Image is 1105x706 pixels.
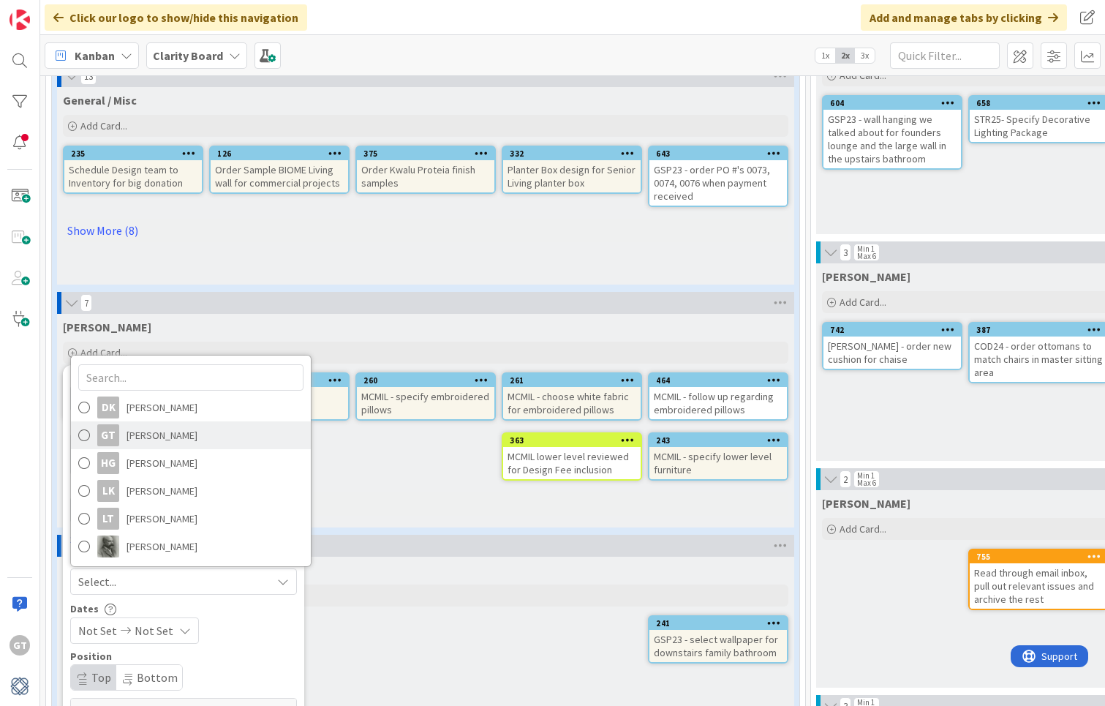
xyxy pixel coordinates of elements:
div: 126Order Sample BIOME Living wall for commercial projects [211,147,348,192]
div: 464MCMIL - follow up regarding embroidered pillows [649,374,787,419]
div: GSP23 - order PO #'s 0073, 0074, 0076 when payment received [649,160,787,206]
div: 261MCMIL - choose white fabric for embroidered pillows [503,374,641,419]
span: Select... [78,573,116,590]
div: 241GSP23 - select wallpaper for downstairs family bathroom [649,617,787,662]
a: HG[PERSON_NAME] [71,449,311,477]
a: PA[PERSON_NAME] [71,533,311,560]
span: General / Misc [63,93,137,108]
div: Max 6 [857,252,876,260]
div: [PERSON_NAME] - order new cushion for chaise [823,337,961,369]
div: 604 [830,98,961,108]
div: MCMIL - specify lower level furniture [649,447,787,479]
div: 363MCMIL lower level reviewed for Design Fee inclusion [503,434,641,479]
div: Planter Box design for Senior Living planter box [503,160,641,192]
div: 742[PERSON_NAME] - order new cushion for chaise [823,323,961,369]
span: Kanban [75,47,115,64]
div: Max 6 [857,479,876,487]
span: 3 [840,244,851,261]
a: GT[PERSON_NAME] [71,421,311,449]
span: Add Card... [840,522,886,536]
span: [PERSON_NAME] [127,397,197,418]
span: 2 [840,470,851,488]
img: PA [97,536,119,557]
div: 332 [503,147,641,160]
div: MCMIL lower level reviewed for Design Fee inclusion [503,447,641,479]
div: 464 [656,375,787,386]
span: Add Card... [80,119,127,132]
div: 126 [211,147,348,160]
div: 643 [649,147,787,160]
div: MCMIL - choose white fabric for embroidered pillows [503,387,641,419]
span: [PERSON_NAME] [127,452,197,474]
span: 7 [80,294,92,312]
div: Min 1 [857,472,875,479]
div: LT [97,508,119,530]
div: 742 [823,323,961,337]
div: Add and manage tabs by clicking [861,4,1067,31]
div: 375 [357,147,494,160]
div: HG [97,452,119,474]
div: 260 [357,374,494,387]
div: 332Planter Box design for Senior Living planter box [503,147,641,192]
div: DK [97,397,119,418]
a: DK[PERSON_NAME] [71,394,311,421]
div: 332 [510,149,641,159]
div: 241 [656,618,787,628]
div: 241 [649,617,787,630]
span: 1x [815,48,835,63]
div: 243 [656,435,787,446]
span: 13 [80,67,97,85]
a: Show Less (2) [63,492,788,516]
div: Min 1 [857,245,875,252]
img: avatar [10,676,30,696]
span: [PERSON_NAME] [127,508,197,530]
span: [PERSON_NAME] [127,536,197,557]
input: Search... [78,364,303,391]
div: 235 [71,149,202,159]
input: Quick Filter... [890,42,1000,69]
span: Dates [70,604,99,614]
div: 243MCMIL - specify lower level furniture [649,434,787,479]
div: 126 [217,149,348,159]
a: LK[PERSON_NAME] [71,477,311,505]
div: 260MCMIL - specify embroidered pillows [357,374,494,419]
a: LT[PERSON_NAME] [71,505,311,533]
span: 2x [835,48,855,63]
span: Add Card... [80,346,127,359]
span: Support [31,2,67,20]
div: Order Kwalu Proteia finish samples [357,160,494,192]
div: 375Order Kwalu Proteia finish samples [357,147,494,192]
span: Lisa K. [822,496,910,511]
div: 261 [503,374,641,387]
div: 604GSP23 - wall hanging we talked about for founders lounge and the large wall in the upstairs ba... [823,97,961,168]
b: Clarity Board [153,48,223,63]
span: MCMIL McMillon [63,320,151,334]
div: 235Schedule Design team to Inventory for big donation [64,147,202,192]
span: Bottom [137,670,178,685]
a: Show More (8) [63,219,788,242]
div: 643GSP23 - order PO #'s 0073, 0074, 0076 when payment received [649,147,787,206]
div: 243 [649,434,787,447]
div: MCMIL - follow up regarding embroidered pillows [649,387,787,419]
div: 363 [503,434,641,447]
div: GSP23 - select wallpaper for downstairs family bathroom [649,630,787,662]
div: GT [97,424,119,446]
div: Schedule Design team to Inventory for big donation [64,160,202,192]
div: 363 [510,435,641,446]
span: Lisa T. [822,269,910,284]
span: Not Set [78,622,117,639]
div: Order Sample BIOME Living wall for commercial projects [211,160,348,192]
div: Min 1 [857,699,875,706]
div: GT [10,635,30,656]
span: Position [70,651,112,661]
span: Owner [70,555,102,566]
div: 260 [363,375,494,386]
div: LK [97,480,119,502]
span: [PERSON_NAME] [127,424,197,446]
div: 604 [823,97,961,110]
div: GSP23 - wall hanging we talked about for founders lounge and the large wall in the upstairs bathroom [823,110,961,168]
span: 3x [855,48,875,63]
div: Click our logo to show/hide this navigation [45,4,307,31]
div: 261 [510,375,641,386]
div: 235 [64,147,202,160]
